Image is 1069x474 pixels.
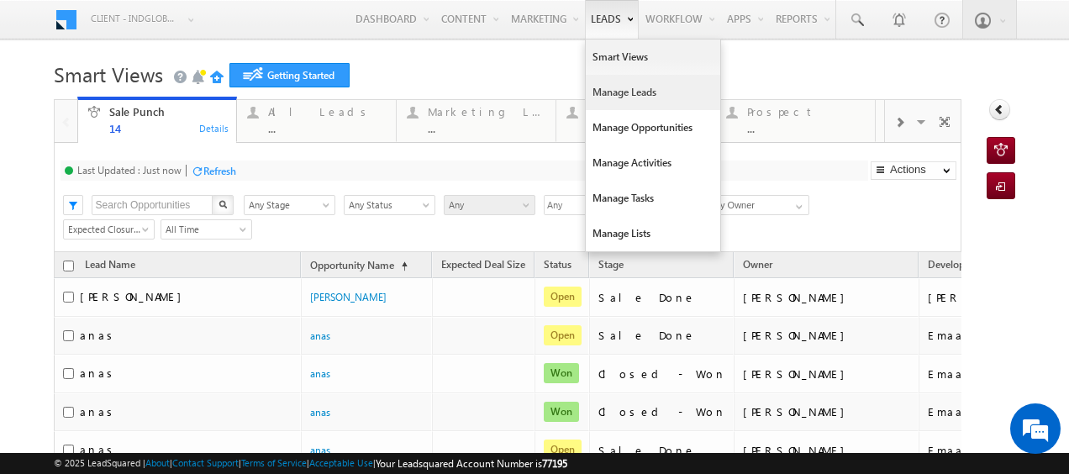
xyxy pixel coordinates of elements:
[743,328,911,343] div: [PERSON_NAME]
[747,105,865,118] div: Prospect
[245,197,329,213] span: Any Stage
[376,457,567,470] span: Your Leadsquared Account Number is
[743,366,911,382] div: [PERSON_NAME]
[871,161,956,180] button: Actions
[598,404,726,419] div: Closed - Won
[928,258,973,271] span: Developer
[743,404,911,419] div: [PERSON_NAME]
[344,195,435,215] a: Any Status
[268,122,386,134] div: ...
[787,196,808,213] a: Show All Items
[598,366,726,382] div: Closed - Won
[309,457,373,468] a: Acceptable Use
[63,261,74,271] input: Check all records
[310,406,330,419] a: anas
[444,195,535,215] a: Any
[544,440,582,460] span: Open
[396,100,556,142] a: Marketing Leads...
[80,404,118,419] span: anas
[919,255,982,277] a: Developer
[598,258,624,271] span: Stage
[229,63,350,87] a: Getting Started
[80,442,118,456] span: anas
[77,164,182,176] div: Last Updated : Just now
[310,329,330,342] a: anas
[76,255,144,277] span: Lead Name
[598,328,726,343] div: Sale Done
[172,457,239,468] a: Contact Support
[268,105,386,118] div: All Leads
[80,328,118,342] span: anas
[63,219,155,240] a: Expected Closure Date
[161,219,252,240] a: All Time
[54,61,163,87] span: Smart Views
[161,222,246,237] span: All Time
[542,457,567,470] span: 77195
[145,457,170,468] a: About
[80,366,118,380] span: anas
[345,197,429,213] span: Any Status
[743,290,911,305] div: [PERSON_NAME]
[80,289,190,303] span: [PERSON_NAME]
[441,258,525,271] span: Expected Deal Size
[54,456,567,471] span: © 2025 LeadSquared | | | | |
[64,222,149,237] span: Expected Closure Date
[244,195,335,215] a: Any Stage
[556,100,716,142] a: Contact...
[91,10,179,27] span: Client - indglobal2 (77195)
[241,457,307,468] a: Terms of Service
[310,444,330,456] a: anas
[586,110,720,145] a: Manage Opportunities
[109,105,227,118] div: Sale Punch
[109,122,227,134] div: 14
[535,255,580,277] a: Status
[586,216,720,251] a: Manage Lists
[544,325,582,345] span: Open
[92,195,213,215] input: Search Opportunities
[310,367,330,380] a: anas
[236,100,397,142] a: All Leads...
[310,259,394,271] span: Opportunity Name
[747,122,865,134] div: ...
[203,165,236,177] div: Refresh
[586,181,720,216] a: Manage Tasks
[715,100,876,142] a: Prospect...
[705,195,809,215] input: Type to Search
[598,443,726,458] div: Sale Done
[433,255,534,277] a: Expected Deal Size
[598,290,726,305] div: Sale Done
[428,105,545,118] div: Marketing Leads
[219,200,227,208] img: Search
[586,39,720,75] a: Smart Views
[428,122,545,134] div: ...
[77,97,238,144] a: Sale Punch14Details
[544,287,582,307] span: Open
[310,291,387,303] a: [PERSON_NAME]
[586,145,720,181] a: Manage Activities
[545,196,682,215] span: Any
[743,443,911,458] div: [PERSON_NAME]
[302,255,416,277] a: Opportunity Name(sorted ascending)
[586,75,720,110] a: Manage Leads
[544,195,697,215] div: Any
[544,363,579,383] span: Won
[394,260,408,273] span: (sorted ascending)
[544,402,579,422] span: Won
[445,197,529,213] span: Any
[198,120,230,135] div: Details
[743,258,772,271] span: Owner
[590,255,632,277] a: Stage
